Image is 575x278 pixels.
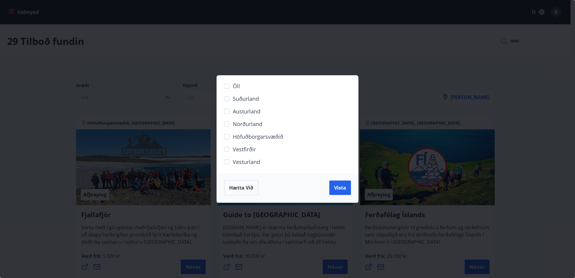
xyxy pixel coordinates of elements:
[224,180,258,195] button: Hætta við
[233,82,240,90] span: Öll
[329,181,351,195] button: Vista
[233,95,259,103] span: Suðurland
[233,158,260,166] span: Vesturland
[334,184,346,191] span: Vista
[233,133,283,141] span: Höfuðborgarsvæðið
[233,107,260,115] span: Austurland
[233,145,256,153] span: Vestfirðir
[229,184,253,191] span: Hætta við
[233,120,262,128] span: Norðurland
